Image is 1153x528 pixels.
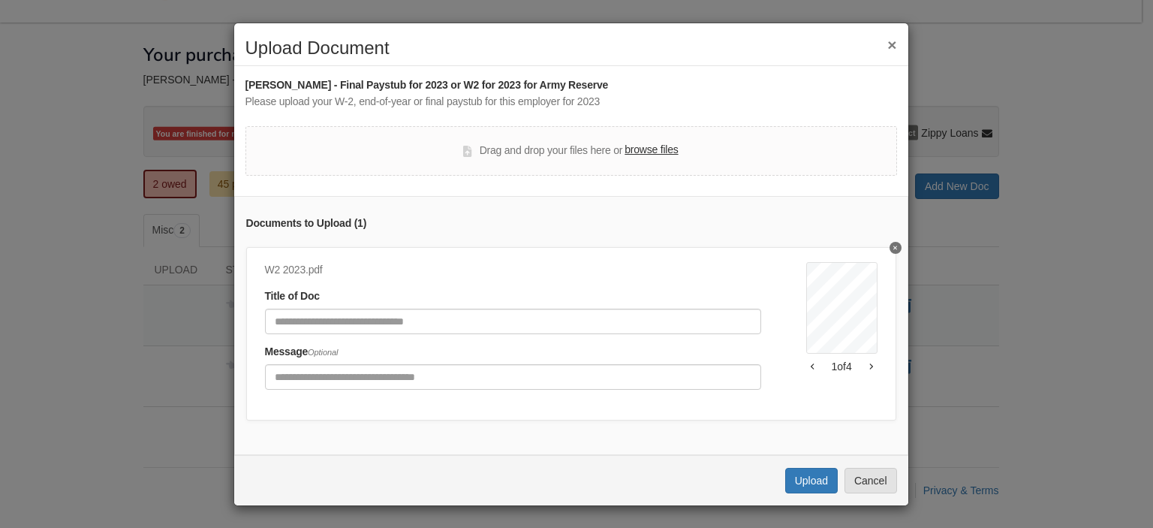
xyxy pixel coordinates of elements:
label: Message [265,344,339,361]
button: Cancel [844,468,897,493]
div: Documents to Upload ( 1 ) [246,216,896,232]
button: Delete undefined [890,242,902,254]
button: × [887,37,896,53]
div: W2 2023.pdf [265,262,761,279]
label: Title of Doc [265,288,320,305]
label: browse files [625,142,678,158]
input: Include any comments on this document [265,364,761,390]
div: 1 of 4 [806,359,878,374]
button: Upload [785,468,838,493]
div: [PERSON_NAME] - Final Paystub for 2023 or W2 for 2023 for Army Reserve [245,77,897,94]
h2: Upload Document [245,38,897,58]
div: Drag and drop your files here or [463,142,678,160]
input: Document Title [265,309,761,334]
span: Optional [308,348,338,357]
div: Please upload your W-2, end-of-year or final paystub for this employer for 2023 [245,94,897,110]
